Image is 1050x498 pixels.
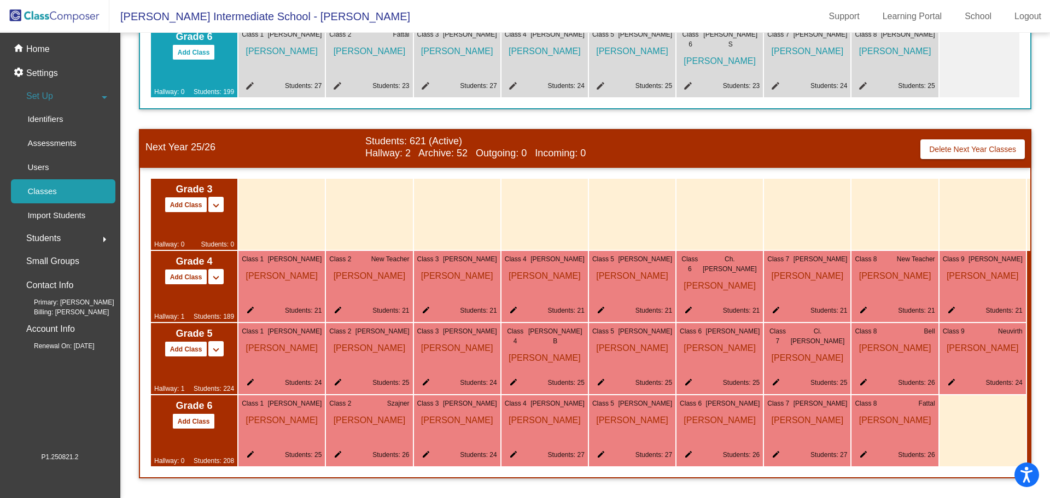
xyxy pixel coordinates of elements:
span: [PERSON_NAME] [794,254,848,264]
a: Students: 25 [898,82,935,90]
span: Grade 5 [154,326,234,341]
span: Class 5 [592,399,614,408]
a: Students: 26 [372,451,409,459]
a: Students: 24 [460,451,497,459]
span: Hallway: 2 Archive: 52 Outgoing: 0 Incoming: 0 [365,148,805,160]
mat-icon: edit [417,306,430,319]
mat-icon: edit [242,306,255,319]
span: Students [26,231,61,246]
a: Students: 24 [810,82,847,90]
mat-icon: edit [329,450,342,463]
p: Identifiers [27,113,63,126]
a: Students: 27 [285,82,322,90]
span: Class 3 [417,30,439,39]
mat-icon: edit [767,306,780,319]
mat-icon: edit [329,306,342,319]
mat-icon: edit [855,81,868,94]
p: Assessments [27,137,76,150]
span: [PERSON_NAME] [268,399,322,408]
a: Students: 21 [898,307,935,314]
span: [PERSON_NAME] [767,264,847,283]
p: Small Groups [26,254,79,269]
span: [PERSON_NAME] [417,264,497,283]
mat-icon: edit [680,81,693,94]
a: Students: 24 [285,379,322,386]
span: [PERSON_NAME] [443,399,497,408]
mat-icon: edit [417,378,430,391]
span: Class 3 [417,254,439,264]
span: Next Year 25/26 [145,142,365,154]
button: Add Class [172,44,215,60]
span: [PERSON_NAME] [242,336,322,355]
span: [PERSON_NAME] [943,264,1023,283]
span: Class 5 [592,30,614,39]
mat-icon: edit [505,81,518,94]
span: [PERSON_NAME] [417,336,497,355]
a: Students: 27 [460,82,497,90]
a: Students: 25 [635,379,672,386]
a: Students: 25 [372,379,409,386]
mat-icon: edit [505,378,518,391]
span: Class 2 [329,30,351,39]
span: [PERSON_NAME] [881,30,935,39]
span: [PERSON_NAME] Intermediate School - [PERSON_NAME] [109,8,410,25]
span: Hallway: 0 [154,239,184,249]
span: Class 4 [505,326,526,346]
mat-icon: edit [680,450,693,463]
span: [PERSON_NAME] [329,408,409,427]
a: Students: 25 [810,379,847,386]
mat-icon: keyboard_arrow_down [209,199,223,212]
span: [PERSON_NAME] [855,336,935,355]
a: Students: 21 [635,307,672,314]
span: Class 2 [329,326,351,336]
a: Students: 21 [372,307,409,314]
mat-icon: edit [767,450,780,463]
button: Add Class [165,197,208,213]
mat-icon: edit [767,378,780,391]
span: Class 2 [329,399,351,408]
a: Students: 21 [548,307,585,314]
span: [PERSON_NAME] [242,264,322,283]
span: Hallway: 0 [154,456,184,466]
span: Class 1 [242,254,264,264]
mat-icon: keyboard_arrow_down [209,271,223,284]
mat-icon: edit [505,450,518,463]
span: Class 4 [505,399,527,408]
span: Class 8 [855,254,877,264]
p: Settings [26,67,58,80]
span: Students: 0 [201,239,234,249]
span: Set Up [26,89,53,104]
span: [PERSON_NAME] [618,254,672,264]
mat-icon: edit [943,378,956,391]
span: [PERSON_NAME] [505,39,585,58]
a: Students: 26 [898,451,935,459]
p: Import Students [27,209,85,222]
span: [PERSON_NAME] [505,346,585,365]
span: [PERSON_NAME] [530,30,585,39]
span: Szajner [387,399,410,408]
button: Add Class [165,269,208,285]
a: Students: 24 [548,82,585,90]
a: School [956,8,1000,25]
mat-icon: edit [417,81,430,94]
a: Students: 24 [460,379,497,386]
span: [PERSON_NAME] [969,254,1023,264]
p: Account Info [26,321,75,337]
span: [PERSON_NAME] [417,39,497,58]
mat-icon: edit [592,81,605,94]
p: Home [26,43,50,56]
span: [PERSON_NAME] [329,264,409,283]
span: Class 4 [505,254,527,264]
span: [PERSON_NAME] [618,30,672,39]
span: [PERSON_NAME] [592,336,672,355]
span: Class 7 [767,399,789,408]
span: [PERSON_NAME] B [526,326,585,346]
span: Grade 3 [154,182,234,197]
button: Add Class [165,341,208,357]
a: Students: 26 [898,379,935,386]
span: Bell [924,326,935,336]
a: Students: 27 [635,451,672,459]
a: Students: 21 [285,307,322,314]
span: [PERSON_NAME] [855,39,935,58]
a: Students: 21 [723,307,760,314]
